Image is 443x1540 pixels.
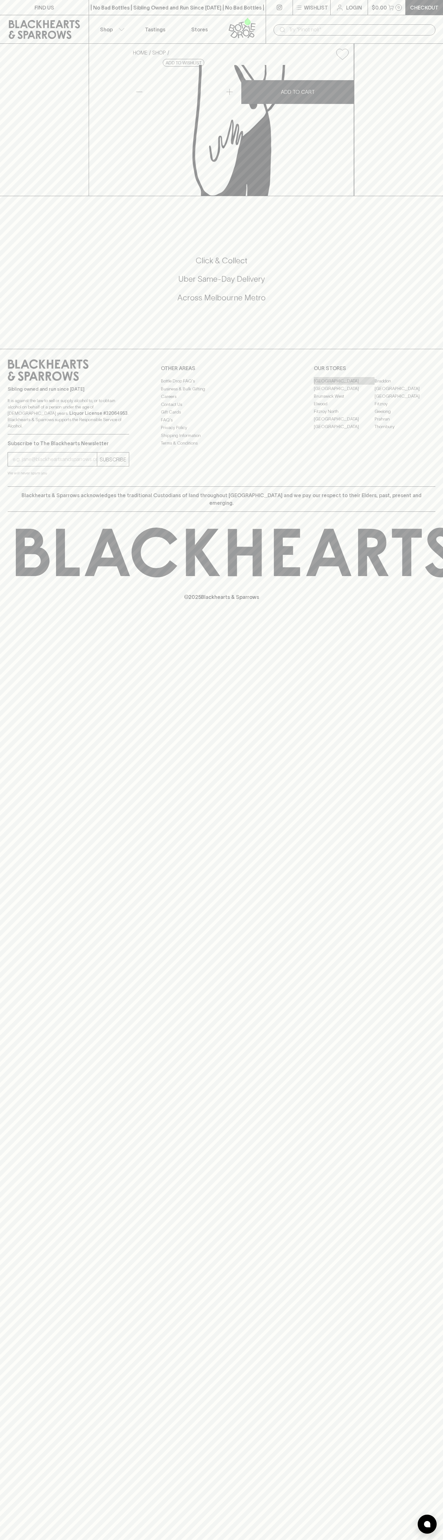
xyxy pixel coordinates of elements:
a: Gift Cards [161,408,282,416]
p: Tastings [145,26,165,33]
a: [GEOGRAPHIC_DATA] [314,377,375,385]
a: Stores [177,15,222,43]
p: It is against the law to sell or supply alcohol to, or to obtain alcohol on behalf of a person un... [8,397,129,429]
h5: Uber Same-Day Delivery [8,274,435,284]
a: Terms & Conditions [161,440,282,447]
p: SUBSCRIBE [100,456,126,463]
a: Business & Bulk Gifting [161,385,282,393]
a: Contact Us [161,401,282,408]
button: ADD TO CART [241,80,354,104]
p: 0 [397,6,400,9]
input: e.g. jane@blackheartsandsparrows.com.au [13,454,97,465]
a: Bottle Drop FAQ's [161,377,282,385]
input: Try "Pinot noir" [289,25,430,35]
p: Shop [100,26,113,33]
a: [GEOGRAPHIC_DATA] [314,415,375,423]
button: Add to wishlist [334,46,351,62]
p: Wishlist [304,4,328,11]
button: SUBSCRIBE [97,452,129,466]
a: Fitzroy [375,400,435,407]
p: Checkout [410,4,439,11]
img: bubble-icon [424,1521,430,1527]
p: Login [346,4,362,11]
a: FAQ's [161,416,282,424]
a: Thornbury [375,423,435,430]
a: Fitzroy North [314,407,375,415]
p: Blackhearts & Sparrows acknowledges the traditional Custodians of land throughout [GEOGRAPHIC_DAT... [12,491,431,507]
a: Braddon [375,377,435,385]
p: ADD TO CART [281,88,315,96]
a: Elwood [314,400,375,407]
a: Prahran [375,415,435,423]
a: SHOP [152,50,166,55]
img: Really Juice Squeezed Lime 285ml [128,65,354,196]
p: Sibling owned and run since [DATE] [8,386,129,392]
a: [GEOGRAPHIC_DATA] [314,385,375,392]
div: Call to action block [8,230,435,336]
h5: Click & Collect [8,255,435,266]
button: Add to wishlist [163,59,204,67]
p: We will never spam you [8,470,129,476]
a: Careers [161,393,282,401]
a: [GEOGRAPHIC_DATA] [375,385,435,392]
button: Shop [89,15,133,43]
a: Shipping Information [161,432,282,439]
h5: Across Melbourne Metro [8,292,435,303]
a: [GEOGRAPHIC_DATA] [314,423,375,430]
a: Tastings [133,15,177,43]
a: Brunswick West [314,392,375,400]
a: HOME [133,50,148,55]
a: [GEOGRAPHIC_DATA] [375,392,435,400]
a: Privacy Policy [161,424,282,432]
p: $0.00 [372,4,387,11]
p: Subscribe to The Blackhearts Newsletter [8,440,129,447]
strong: Liquor License #32064953 [69,411,128,416]
p: OTHER AREAS [161,364,282,372]
p: Stores [191,26,208,33]
a: Geelong [375,407,435,415]
p: OUR STORES [314,364,435,372]
p: FIND US [35,4,54,11]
